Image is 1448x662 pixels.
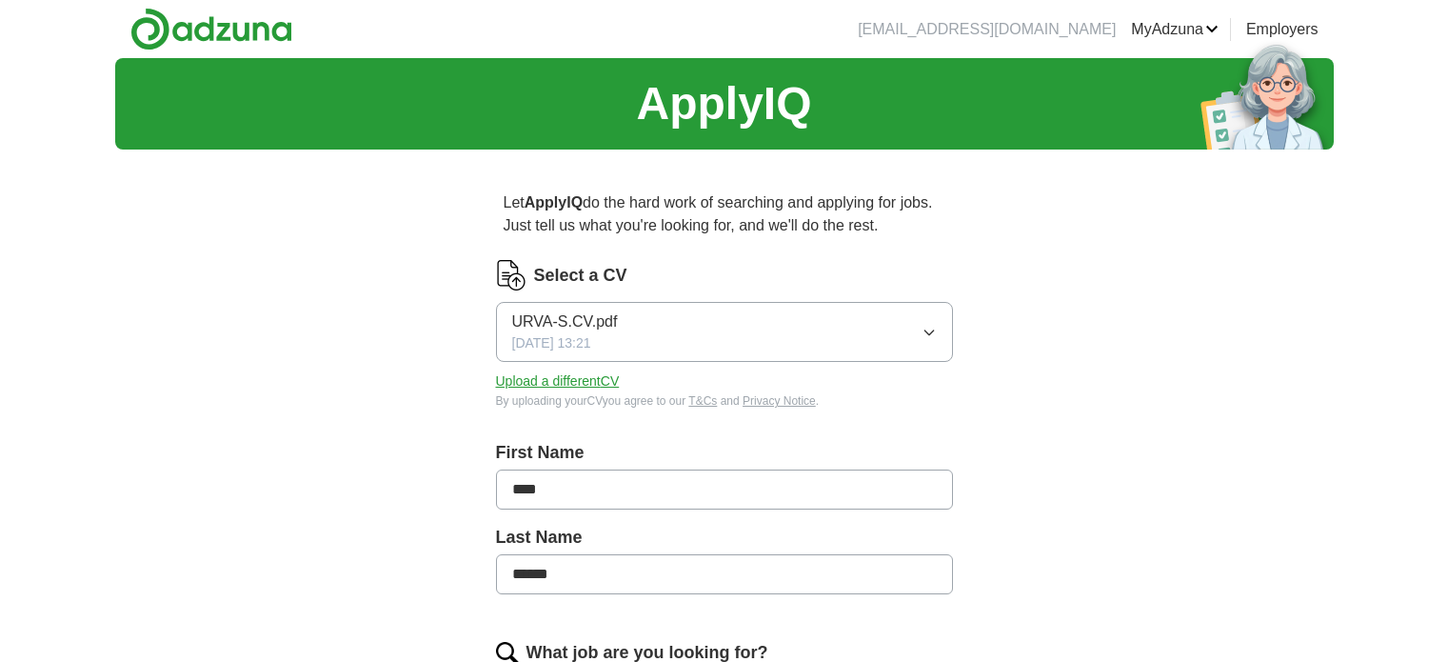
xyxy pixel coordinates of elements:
a: MyAdzuna [1131,18,1219,41]
button: URVA-S.CV.pdf[DATE] 13:21 [496,302,953,362]
button: Upload a differentCV [496,371,620,391]
h1: ApplyIQ [636,70,811,138]
span: [DATE] 13:21 [512,333,591,353]
p: Let do the hard work of searching and applying for jobs. Just tell us what you're looking for, an... [496,184,953,245]
a: T&Cs [688,394,717,408]
div: By uploading your CV you agree to our and . [496,392,953,410]
label: Last Name [496,525,953,551]
a: Employers [1246,18,1319,41]
label: Select a CV [534,263,627,289]
img: Adzuna logo [130,8,292,50]
img: CV Icon [496,260,526,291]
strong: ApplyIQ [525,194,583,211]
span: URVA-S.CV.pdf [512,311,618,333]
a: Privacy Notice [743,394,816,408]
label: First Name [496,440,953,466]
li: [EMAIL_ADDRESS][DOMAIN_NAME] [858,18,1116,41]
